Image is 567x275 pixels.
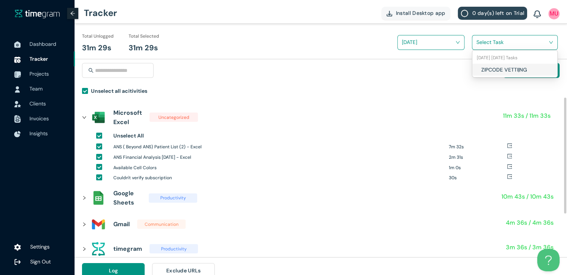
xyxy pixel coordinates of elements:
span: export [507,143,512,148]
span: Insights [29,130,48,137]
img: DashboardIcon [14,41,21,48]
h1: 1m 0s [449,164,507,171]
span: Productivity [149,193,197,203]
img: InsightsIcon [14,131,21,137]
span: right [82,196,86,200]
span: export [507,154,512,159]
div: 11-09-2025 Thursday Tasks [472,52,557,64]
h1: 7m 32s [449,143,507,151]
span: right [82,247,86,251]
span: search [88,68,94,73]
img: UserIcon [14,86,21,93]
h1: Microsoft Excel [113,108,142,127]
img: settings.78e04af822cf15d41b38c81147b09f22.svg [14,244,21,251]
img: ProjectIcon [14,71,21,78]
span: Exclude URLs [166,266,201,275]
h1: ANS Financial Analysis [DATE] - Excel [113,154,443,161]
h1: 10m 43s / 10m 43s [501,192,554,201]
img: assets%2Ficons%2Fsheets_official.png [91,190,106,205]
iframe: Toggle Customer Support [537,249,560,271]
h1: Tracker [84,2,117,24]
h1: Google Sheets [113,189,141,207]
img: timegram [15,9,60,18]
span: right [82,222,86,227]
img: assets%2Ficons%2Ftg.png [91,241,106,256]
span: Dashboard [29,41,56,47]
h1: Couldn't verify subscription [113,174,443,181]
h1: 31m 29s [82,42,111,54]
img: TimeTrackerIcon [14,56,21,63]
h1: Gmail [113,219,130,229]
h1: 31m 29s [129,42,158,54]
span: Communication [137,219,186,229]
h1: Total Selected [129,33,159,40]
h1: Unselect all acitivities [91,87,147,95]
img: BellIcon [533,10,541,19]
span: Team [29,85,42,92]
span: Invoices [29,115,49,122]
img: UserIcon [548,8,560,19]
h1: Unselect All [113,132,144,140]
span: Clients [29,100,46,107]
img: InvoiceIcon [14,101,21,107]
span: 0 day(s) left on Trial [472,9,524,17]
h1: timegram [113,244,142,253]
span: Productivity [149,244,198,253]
span: Install Desktop app [396,9,445,17]
h1: Total Unlogged [82,33,114,40]
h1: 11m 33s / 11m 33s [503,111,551,120]
img: DownloadApp [387,11,392,16]
button: 0 day(s) left on Trial [458,7,527,20]
span: export [507,174,512,179]
span: Tracker [29,56,48,62]
span: Log [109,266,118,275]
img: logOut.ca60ddd252d7bab9102ea2608abe0238.svg [14,259,21,265]
h1: 2m 31s [449,154,507,161]
span: Uncategorized [149,113,198,122]
span: right [82,115,86,120]
img: assets%2Ficons%2Ficons8-microsoft-excel-2019-240.png [91,110,106,125]
span: export [507,164,512,169]
h1: ANS ( Beyond ANS) Patient List (2) - Excel [113,143,443,151]
h1: 4m 36s / 4m 36s [506,218,554,227]
span: Settings [30,243,50,250]
span: arrow-left [70,11,75,16]
img: InvoiceIcon [14,115,21,123]
button: Install Desktop app [381,7,451,20]
h1: 3m 36s / 3m 36s [506,243,554,252]
span: Projects [29,70,49,77]
img: assets%2Ficons%2Ficons8-gmail-240.png [91,217,106,232]
span: Sign Out [30,258,51,265]
h1: 30s [449,174,507,181]
h1: Available Cell Colors [113,164,443,171]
